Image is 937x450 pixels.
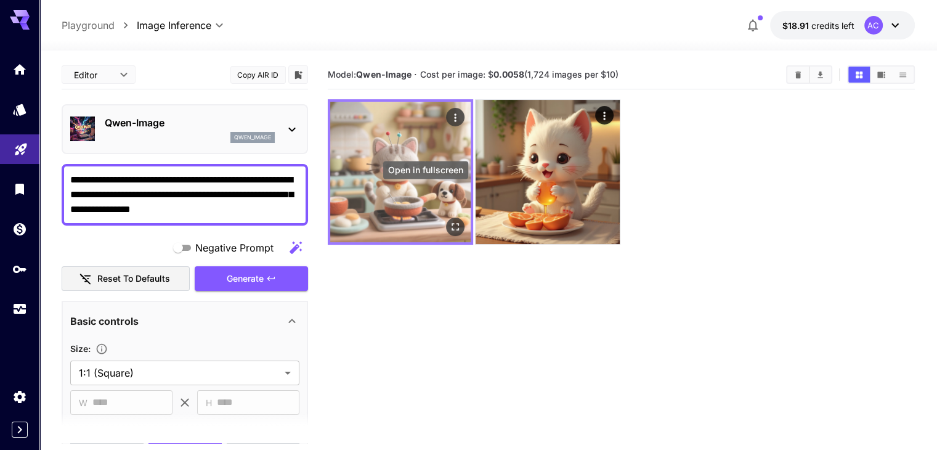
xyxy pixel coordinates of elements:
[12,221,27,237] div: Wallet
[782,20,811,31] span: $18.91
[234,133,271,142] p: qwen_image
[70,110,299,148] div: Qwen-Imageqwen_image
[12,422,28,438] button: Expand sidebar
[105,115,275,130] p: Qwen-Image
[195,240,274,255] span: Negative Prompt
[70,343,91,354] span: Size :
[206,396,212,410] span: H
[786,65,832,84] div: Clear ImagesDownload All
[12,181,27,197] div: Library
[446,108,464,126] div: Actions
[476,100,620,244] img: Z
[809,67,831,83] button: Download All
[12,301,27,317] div: Usage
[195,266,308,292] button: Generate
[74,68,112,81] span: Editor
[811,20,854,31] span: credits left
[864,16,883,35] div: AC
[848,67,870,83] button: Show images in grid view
[230,66,286,84] button: Copy AIR ID
[62,266,190,292] button: Reset to defaults
[330,102,471,242] img: 9k=
[493,69,524,80] b: 0.0058
[12,389,27,404] div: Settings
[892,67,914,83] button: Show images in list view
[383,161,468,179] div: Open in fullscreen
[293,67,304,82] button: Add to library
[70,306,299,336] div: Basic controls
[12,261,27,277] div: API Keys
[420,69,619,80] span: Cost per image: $ (1,724 images per $10)
[62,18,137,33] nav: breadcrumb
[328,69,411,80] span: Model:
[62,18,115,33] a: Playground
[446,218,464,236] div: Open in fullscreen
[79,366,280,380] span: 1:1 (Square)
[227,271,264,287] span: Generate
[595,106,614,125] div: Actions
[12,102,27,117] div: Models
[356,69,411,80] b: Qwen-Image
[14,137,28,153] div: Playground
[70,314,139,329] p: Basic controls
[870,67,892,83] button: Show images in video view
[414,67,417,82] p: ·
[847,65,915,84] div: Show images in grid viewShow images in video viewShow images in list view
[91,343,113,355] button: Adjust the dimensions of the generated image by specifying its width and height in pixels, or sel...
[787,67,809,83] button: Clear Images
[12,62,27,77] div: Home
[137,18,211,33] span: Image Inference
[79,396,87,410] span: W
[770,11,915,39] button: $18.90856AC
[782,19,854,32] div: $18.90856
